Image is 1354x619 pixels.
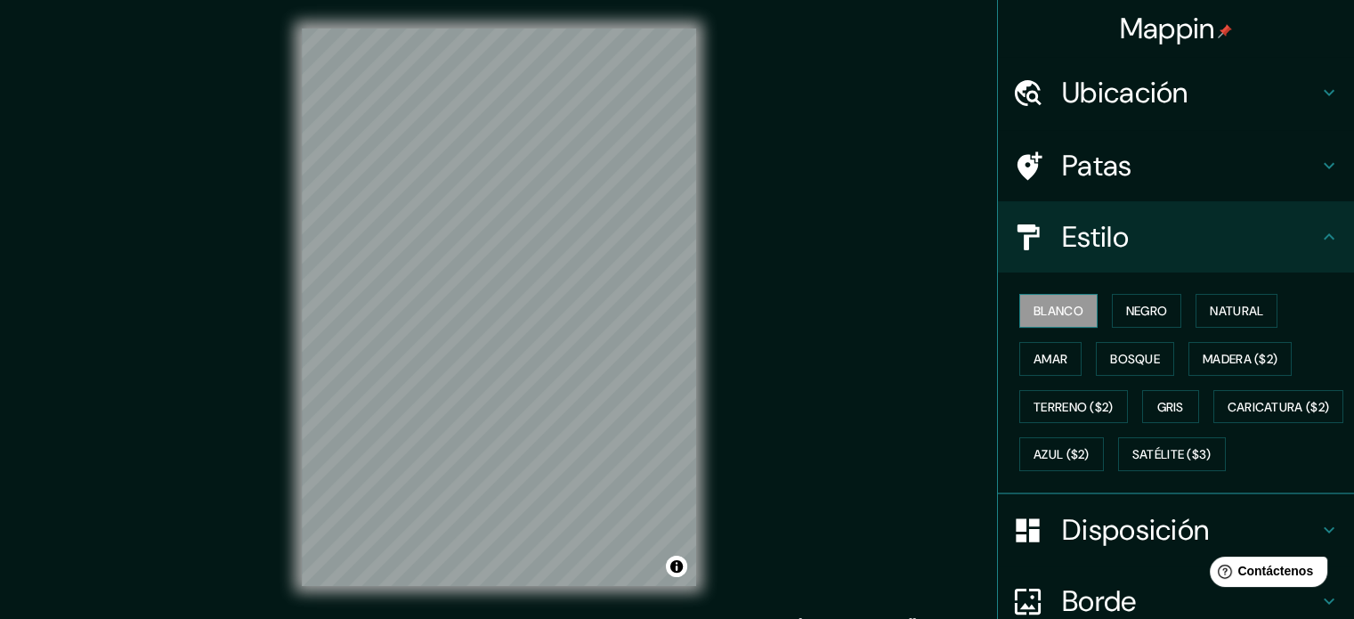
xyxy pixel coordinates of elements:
button: Natural [1196,294,1277,328]
font: Terreno ($2) [1034,399,1114,415]
canvas: Mapa [302,29,696,586]
font: Ubicación [1062,74,1188,111]
button: Satélite ($3) [1118,437,1226,471]
div: Ubicación [998,57,1354,128]
font: Madera ($2) [1203,351,1277,367]
button: Blanco [1019,294,1098,328]
font: Bosque [1110,351,1160,367]
button: Caricatura ($2) [1213,390,1344,424]
iframe: Lanzador de widgets de ayuda [1196,550,1334,599]
button: Terreno ($2) [1019,390,1128,424]
font: Blanco [1034,303,1083,319]
font: Patas [1062,147,1132,184]
font: Gris [1157,399,1184,415]
button: Gris [1142,390,1199,424]
div: Estilo [998,201,1354,273]
button: Amar [1019,342,1082,376]
button: Activar o desactivar atribución [666,556,687,577]
font: Azul ($2) [1034,447,1090,463]
button: Bosque [1096,342,1174,376]
font: Satélite ($3) [1132,447,1212,463]
img: pin-icon.png [1218,24,1232,38]
button: Azul ($2) [1019,437,1104,471]
font: Estilo [1062,218,1129,256]
button: Negro [1112,294,1182,328]
font: Mappin [1120,10,1215,47]
font: Negro [1126,303,1168,319]
font: Disposición [1062,511,1209,549]
div: Patas [998,130,1354,201]
div: Disposición [998,494,1354,566]
font: Amar [1034,351,1067,367]
font: Natural [1210,303,1263,319]
font: Caricatura ($2) [1228,399,1330,415]
button: Madera ($2) [1188,342,1292,376]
